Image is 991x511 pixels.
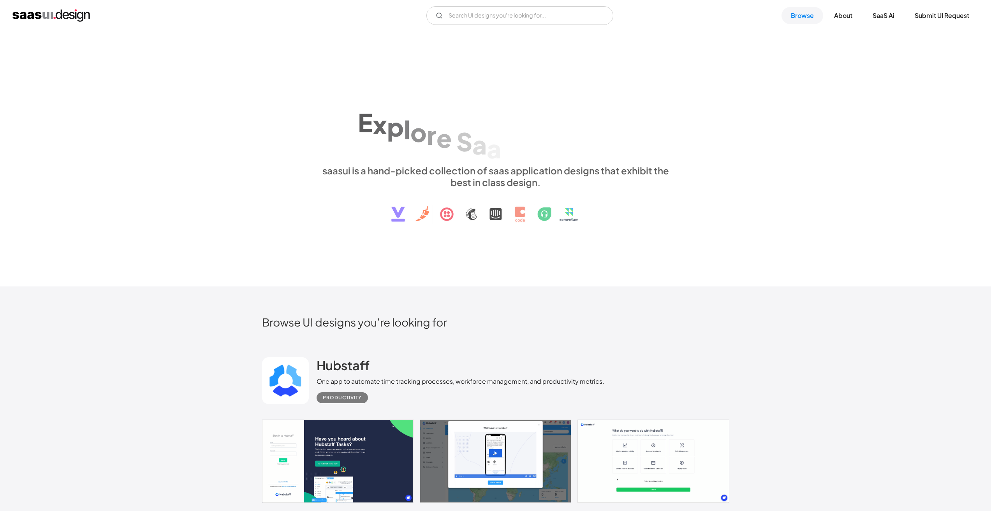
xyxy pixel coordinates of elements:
div: One app to automate time tracking processes, workforce management, and productivity metrics. [317,377,604,386]
a: About [825,7,862,24]
img: text, icon, saas logo [378,188,614,228]
a: home [12,9,90,22]
div: E [358,107,373,137]
h2: Browse UI designs you’re looking for [262,315,729,329]
a: Browse [782,7,823,24]
div: a [487,133,501,163]
div: a [472,130,487,160]
a: Hubstaff [317,357,370,377]
h1: Explore SaaS UI design patterns & interactions. [317,97,675,157]
div: Productivity [323,393,362,402]
input: Search UI designs you're looking for... [426,6,613,25]
div: o [410,117,427,147]
a: SaaS Ai [863,7,904,24]
a: Submit UI Request [905,7,979,24]
div: e [437,123,452,153]
h2: Hubstaff [317,357,370,373]
div: p [387,112,404,142]
form: Email Form [426,6,613,25]
div: l [404,114,410,144]
div: r [427,120,437,150]
div: saasui is a hand-picked collection of saas application designs that exhibit the best in class des... [317,165,675,188]
div: x [373,109,387,139]
div: S [456,126,472,156]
